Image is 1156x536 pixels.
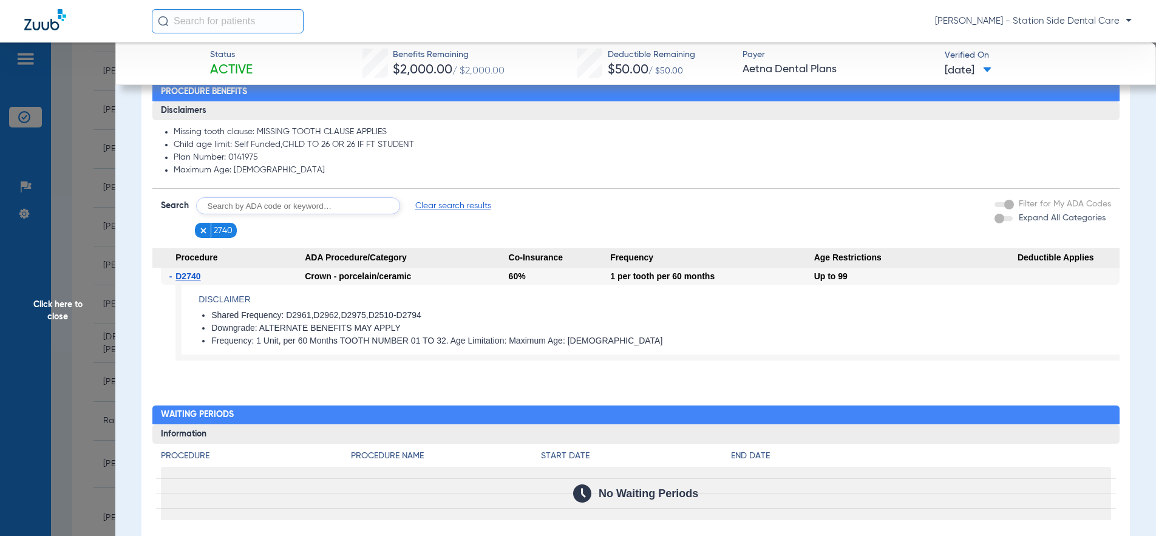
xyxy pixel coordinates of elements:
span: Procedure [152,248,305,268]
h4: End Date [731,450,1111,463]
app-breakdown-title: End Date [731,450,1111,467]
img: Zuub Logo [24,9,66,30]
app-breakdown-title: Procedure [161,450,351,467]
input: Search for patients [152,9,304,33]
h3: Information [152,424,1120,444]
span: [DATE] [945,63,991,78]
span: Frequency [610,248,814,268]
span: - [169,268,176,285]
span: Verified On [945,49,1137,62]
li: Downgrade: ALTERNATE BENEFITS MAY APPLY [211,323,1119,334]
input: Search by ADA code or keyword… [196,197,400,214]
span: [PERSON_NAME] - Station Side Dental Care [935,15,1132,27]
img: Calendar [573,484,591,503]
span: ADA Procedure/Category [305,248,508,268]
span: / $2,000.00 [452,66,505,76]
span: / $50.00 [648,67,683,75]
app-breakdown-title: Start Date [541,450,731,467]
app-breakdown-title: Procedure Name [351,450,541,467]
li: Shared Frequency: D2961,D2962,D2975,D2510-D2794 [211,310,1119,321]
h3: Disclaimers [152,101,1120,121]
span: Deductible Applies [1018,248,1120,268]
h4: Start Date [541,450,731,463]
li: Maximum Age: [DEMOGRAPHIC_DATA] [174,165,1111,176]
span: 2740 [214,225,233,237]
span: No Waiting Periods [599,487,698,500]
h2: Waiting Periods [152,405,1120,425]
span: D2740 [175,271,200,281]
span: Search [161,200,189,212]
span: Payer [743,49,934,61]
span: Co-Insurance [509,248,611,268]
div: 1 per tooth per 60 months [610,268,814,285]
span: Age Restrictions [814,248,1018,268]
li: Frequency: 1 Unit, per 60 Months TOOTH NUMBER 01 TO 32. Age Limitation: Maximum Age: [DEMOGRAPHIC... [211,336,1119,347]
div: Crown - porcelain/ceramic [305,268,508,285]
img: Search Icon [158,16,169,27]
li: Missing tooth clause: MISSING TOOTH CLAUSE APPLIES [174,127,1111,138]
span: $2,000.00 [393,64,452,76]
span: Status [210,49,253,61]
div: 60% [509,268,611,285]
h2: Procedure Benefits [152,82,1120,101]
span: Active [210,62,253,79]
span: Clear search results [415,200,491,212]
h4: Procedure Name [351,450,541,463]
li: Child age limit: Self Funded,CHLD TO 26 OR 26 IF FT STUDENT [174,140,1111,151]
li: Plan Number: 0141975 [174,152,1111,163]
label: Filter for My ADA Codes [1016,198,1111,211]
span: Deductible Remaining [608,49,695,61]
img: x.svg [199,226,208,235]
span: Expand All Categories [1019,214,1106,222]
span: Benefits Remaining [393,49,505,61]
div: Up to 99 [814,268,1018,285]
span: $50.00 [608,64,648,76]
span: Aetna Dental Plans [743,62,934,77]
h4: Disclaimer [199,293,1119,306]
h4: Procedure [161,450,351,463]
